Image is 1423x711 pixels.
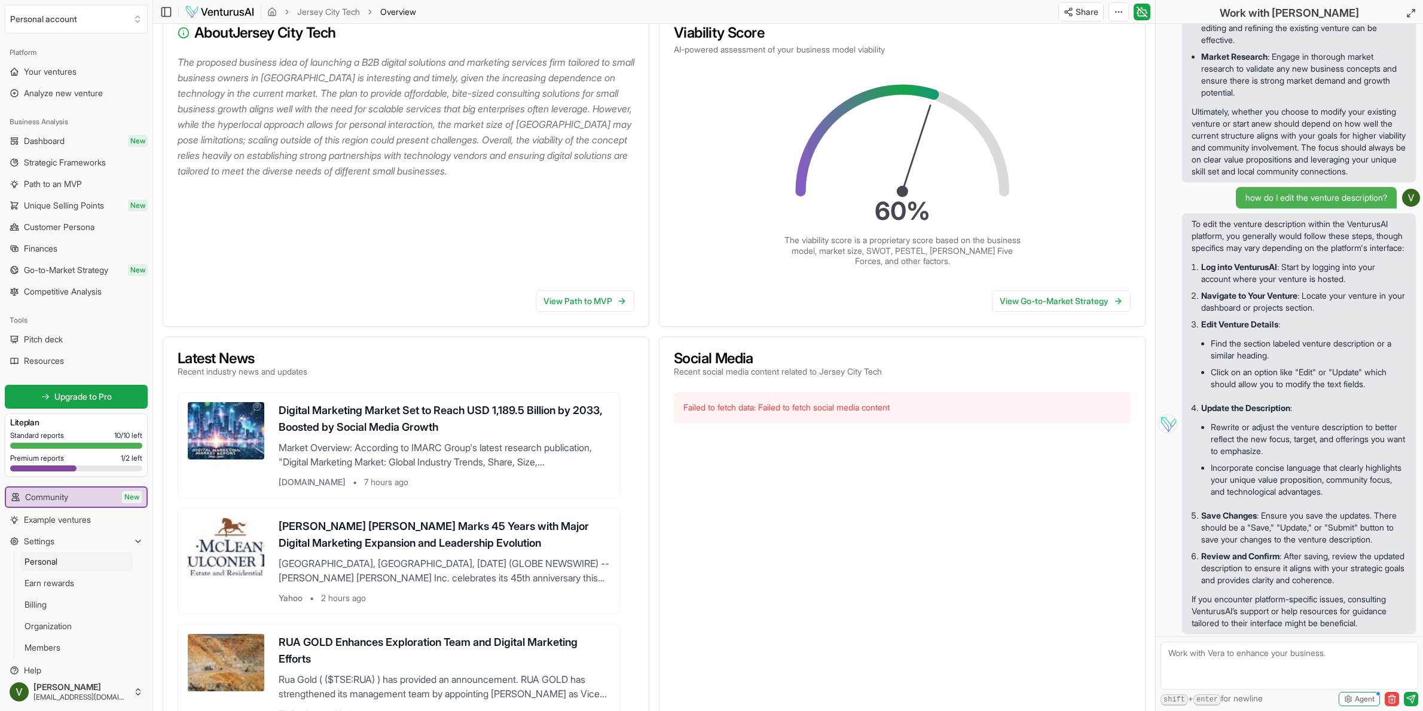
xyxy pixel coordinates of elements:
span: Analyze new venture [24,87,103,99]
text: 60 % [875,196,930,226]
p: If you encounter platform-specific issues, consulting VenturusAI’s support or help resources for ... [1192,593,1406,629]
a: Personal [20,552,133,571]
a: Members [20,638,133,657]
span: [EMAIL_ADDRESS][DOMAIN_NAME] [33,692,129,702]
a: Upgrade to Pro [5,385,148,409]
span: + for newline [1161,692,1263,706]
span: Yahoo [279,592,303,604]
span: Overview [380,6,416,18]
li: Rewrite or adjust the venture description to better reflect the new focus, target, and offerings ... [1211,419,1406,459]
a: Jersey City Tech [297,6,360,18]
strong: Navigate to Your Venture [1201,290,1297,301]
span: Dashboard [24,135,65,147]
p: : Ensure you save the updates. There should be a "Save," "Update," or "Submit" button to save you... [1201,510,1406,545]
h3: Latest News [178,351,307,366]
div: Business Analysis [5,112,148,131]
span: Billing [25,599,47,611]
span: New [128,135,148,147]
li: Incorporate concise language that clearly highlights your unique value proposition, community foc... [1211,459,1406,500]
p: AI-powered assessment of your business model viability [674,44,1131,56]
span: 1 / 2 left [121,453,142,463]
span: Strategic Frameworks [24,157,106,168]
span: Help [24,664,41,676]
a: [PERSON_NAME] [PERSON_NAME] Marks 45 Years with Major Digital Marketing Expansion and Leadership ... [178,508,620,614]
span: Pitch deck [24,333,63,345]
a: Go-to-Market StrategyNew [5,261,148,280]
h3: Social Media [674,351,882,366]
p: : Start by logging into your account where your venture is hosted. [1201,261,1406,285]
p: Ultimately, whether you choose to modify your existing venture or start anew should depend on how... [1192,106,1406,177]
span: 2 hours ago [321,592,366,604]
span: Settings [24,535,54,547]
span: 10 / 10 left [114,431,142,440]
a: View Go-to-Market Strategy [992,290,1131,312]
span: Competitive Analysis [24,286,102,298]
a: Example ventures [5,510,148,529]
a: Help [5,661,148,680]
span: Share [1076,6,1098,18]
span: Finances [24,243,57,255]
span: Unique Selling Points [24,200,104,212]
h3: About Jersey City Tech [178,26,634,40]
p: : After saving, review the updated description to ensure it aligns with your strategic goals and ... [1201,550,1406,586]
p: [GEOGRAPHIC_DATA], [GEOGRAPHIC_DATA], [DATE] (GLOBE NEWSWIRE) -- [PERSON_NAME] [PERSON_NAME] Inc.... [279,556,610,585]
li: Click on an option like "Edit" or "Update" which should allow you to modify the text fields. [1211,364,1406,393]
span: Agent [1355,694,1375,704]
img: Vera [1158,414,1177,433]
strong: Save Changes [1201,510,1257,520]
span: Example ventures [24,514,91,526]
p: Recent social media content related to Jersey City Tech [674,366,882,378]
a: Customer Persona [5,217,148,237]
span: New [128,264,148,276]
p: Rua Gold ( ($TSE:RUA) ) has provided an announcement. RUA GOLD has strengthened its management te... [279,672,610,701]
h3: [PERSON_NAME] [PERSON_NAME] Marks 45 Years with Major Digital Marketing Expansion and Leadership ... [279,518,610,551]
strong: Log into VenturusAI [1201,262,1277,272]
a: CommunityNew [6,488,146,507]
nav: breadcrumb [267,6,416,18]
img: ACg8ocKruYYD_Bt-37oIXCiOWeYteC2nRSUD6LGuC9n1nc-YIAdH6a08=s96-c [1402,189,1420,207]
li: Find the section labeled venture description or a similar heading. [1211,335,1406,364]
span: • [353,476,357,488]
p: Recent industry news and updates [178,366,307,378]
span: [DOMAIN_NAME] [279,476,346,488]
p: The proposed business idea of launching a B2B digital solutions and marketing services firm tailo... [178,54,639,179]
a: Unique Selling PointsNew [5,196,148,215]
a: Resources [5,351,148,370]
a: Path to an MVP [5,174,148,194]
h3: Lite plan [10,416,142,428]
span: New [122,491,142,503]
h2: Work with [PERSON_NAME] [1220,5,1359,22]
span: Customer Persona [24,221,94,233]
a: Strategic Frameworks [5,153,148,172]
span: Go-to-Market Strategy [24,264,108,276]
a: Digital Marketing Market Set to Reach USD 1,189.5 Billion by 2033, Boosted by Social Media Growth... [178,392,620,498]
a: Analyze new venture [5,84,148,103]
p: Market Overview: According to IMARC Group's latest research publication, "Digital Marketing Marke... [279,440,610,469]
p: To edit the venture description within the VenturusAI platform, you generally would follow these ... [1192,218,1406,254]
span: • [310,592,314,604]
button: Select an organization [5,5,148,33]
span: Upgrade to Pro [54,391,112,403]
p: The viability score is a proprietary score based on the business model, market size, SWOT, PESTEL... [783,235,1022,266]
span: how do I edit the venture description? [1245,192,1387,204]
img: logo [185,5,255,19]
span: Community [25,491,68,503]
p: : Locate your venture in your dashboard or projects section. [1201,290,1406,314]
span: Personal [25,556,57,568]
a: Pitch deck [5,330,148,349]
a: View Path to MVP [536,290,634,312]
h3: RUA GOLD Enhances Exploration Team and Digital Marketing Efforts [279,634,610,667]
a: Earn rewards [20,574,133,593]
span: Organization [25,620,72,632]
li: : Engage in thorough market research to validate any new business concepts and ensure there is st... [1201,48,1406,101]
button: Agent [1339,692,1380,706]
div: Tools [5,311,148,330]
span: Resources [24,355,64,367]
img: ACg8ocKruYYD_Bt-37oIXCiOWeYteC2nRSUD6LGuC9n1nc-YIAdH6a08=s96-c [10,682,29,701]
strong: Edit Venture Details [1201,319,1278,329]
strong: Market Research [1201,51,1268,62]
button: [PERSON_NAME][EMAIL_ADDRESS][DOMAIN_NAME] [5,678,148,706]
p: : [1201,318,1406,330]
a: Finances [5,239,148,258]
kbd: enter [1193,694,1221,706]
